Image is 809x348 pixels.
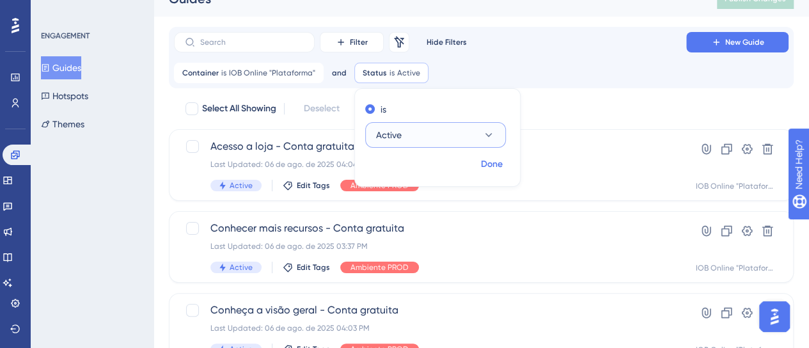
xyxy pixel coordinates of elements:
[297,262,330,273] span: Edit Tags
[210,159,650,170] div: Last Updated: 06 de ago. de 2025 04:04 PM
[376,127,402,143] span: Active
[210,323,650,333] div: Last Updated: 06 de ago. de 2025 04:03 PM
[725,37,764,47] span: New Guide
[320,32,384,52] button: Filter
[41,113,84,136] button: Themes
[41,56,81,79] button: Guides
[427,37,467,47] span: Hide Filters
[332,68,347,78] span: and
[481,157,503,172] span: Done
[755,297,794,336] iframe: UserGuiding AI Assistant Launcher
[210,303,650,318] span: Conheça a visão geral - Conta gratuita
[283,180,330,191] button: Edit Tags
[30,3,80,19] span: Need Help?
[397,68,420,78] span: Active
[381,102,386,117] label: is
[230,180,253,191] span: Active
[350,180,409,191] span: Ambiente PROD
[200,38,304,47] input: Search
[389,68,395,78] span: is
[182,68,219,78] span: Container
[474,153,510,176] button: Done
[304,101,340,116] span: Deselect
[365,122,506,148] button: Active
[297,180,330,191] span: Edit Tags
[696,263,778,273] div: IOB Online "Plataforma"
[41,84,88,107] button: Hotspots
[696,181,778,191] div: IOB Online "Plataforma"
[292,97,351,120] button: Deselect
[686,32,789,52] button: New Guide
[329,63,349,83] button: and
[210,221,650,236] span: Conhecer mais recursos - Conta gratuita
[414,32,478,52] button: Hide Filters
[210,241,650,251] div: Last Updated: 06 de ago. de 2025 03:37 PM
[210,139,650,154] span: Acesso a loja - Conta gratuita
[221,68,226,78] span: is
[230,262,253,273] span: Active
[350,262,409,273] span: Ambiente PROD
[41,31,90,41] div: ENGAGEMENT
[202,101,276,116] span: Select All Showing
[229,68,315,78] span: IOB Online "Plataforma"
[363,68,387,78] span: Status
[350,37,368,47] span: Filter
[283,262,330,273] button: Edit Tags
